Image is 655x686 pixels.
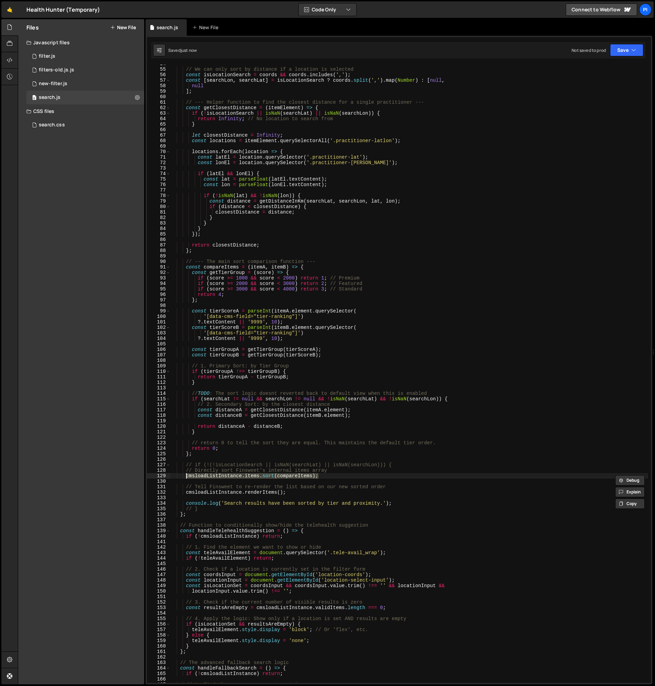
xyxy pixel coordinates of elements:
div: 128 [147,468,170,473]
div: 63 [147,111,170,116]
div: 159 [147,638,170,643]
a: Connect to Webflow [566,3,637,16]
div: 110 [147,369,170,374]
div: 150 [147,588,170,594]
div: 153 [147,605,170,610]
div: 97 [147,297,170,303]
div: 88 [147,248,170,253]
div: 64 [147,116,170,122]
div: 16494/44708.js [26,49,144,63]
div: CSS files [18,104,144,118]
div: 59 [147,89,170,94]
div: 109 [147,363,170,369]
div: 124 [147,446,170,451]
div: 62 [147,105,170,111]
div: 61 [147,100,170,105]
div: 108 [147,358,170,363]
div: 132 [147,490,170,495]
div: 144 [147,556,170,561]
div: 16494/45764.js [26,63,144,77]
div: just now [181,47,197,53]
div: 56 [147,72,170,78]
div: 163 [147,660,170,665]
button: Copy [615,499,645,509]
div: 71 [147,155,170,160]
span: 0 [32,95,36,101]
div: 154 [147,610,170,616]
div: 91 [147,264,170,270]
div: 69 [147,144,170,149]
div: 107 [147,352,170,358]
div: 74 [147,171,170,176]
div: 84 [147,226,170,231]
button: Save [610,44,643,56]
div: 139 [147,528,170,534]
div: 70 [147,149,170,155]
div: 111 [147,374,170,380]
div: 55 [147,67,170,72]
div: 134 [147,501,170,506]
div: 135 [147,506,170,512]
div: 122 [147,435,170,440]
div: 129 [147,473,170,479]
div: 57 [147,78,170,83]
div: 95 [147,286,170,292]
div: 143 [147,550,170,556]
div: 68 [147,138,170,144]
div: 117 [147,407,170,413]
div: 140 [147,534,170,539]
div: 83 [147,220,170,226]
div: 164 [147,665,170,671]
button: Debug [615,475,645,485]
div: Health Hunter (Temporary) [26,5,100,14]
div: 87 [147,242,170,248]
div: 106 [147,347,170,352]
div: 16494/45041.js [26,91,144,104]
div: 113 [147,385,170,391]
div: 112 [147,380,170,385]
div: Javascript files [18,36,144,49]
div: 75 [147,176,170,182]
div: 158 [147,632,170,638]
div: 99 [147,308,170,314]
div: 72 [147,160,170,165]
div: 90 [147,259,170,264]
div: search.js [39,94,60,101]
div: 78 [147,193,170,198]
div: 115 [147,396,170,402]
div: 96 [147,292,170,297]
h2: Files [26,24,39,31]
div: 82 [147,215,170,220]
div: 141 [147,539,170,545]
div: 16494/46184.js [26,77,144,91]
div: 79 [147,198,170,204]
div: 89 [147,253,170,259]
div: 118 [147,413,170,418]
div: Saved [168,47,197,53]
div: new-filter.js [39,81,67,87]
a: 🤙 [1,1,18,18]
div: 148 [147,578,170,583]
div: 76 [147,182,170,187]
div: 131 [147,484,170,490]
div: 146 [147,567,170,572]
div: 120 [147,424,170,429]
div: 130 [147,479,170,484]
div: 162 [147,654,170,660]
div: 133 [147,495,170,501]
div: 138 [147,523,170,528]
div: 137 [147,517,170,523]
div: 156 [147,621,170,627]
div: 100 [147,314,170,319]
div: 165 [147,671,170,676]
div: 142 [147,545,170,550]
div: 92 [147,270,170,275]
div: filter.js [39,53,55,59]
div: 66 [147,127,170,133]
div: 119 [147,418,170,424]
div: 121 [147,429,170,435]
div: 104 [147,336,170,341]
div: 161 [147,649,170,654]
div: 155 [147,616,170,621]
div: 160 [147,643,170,649]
